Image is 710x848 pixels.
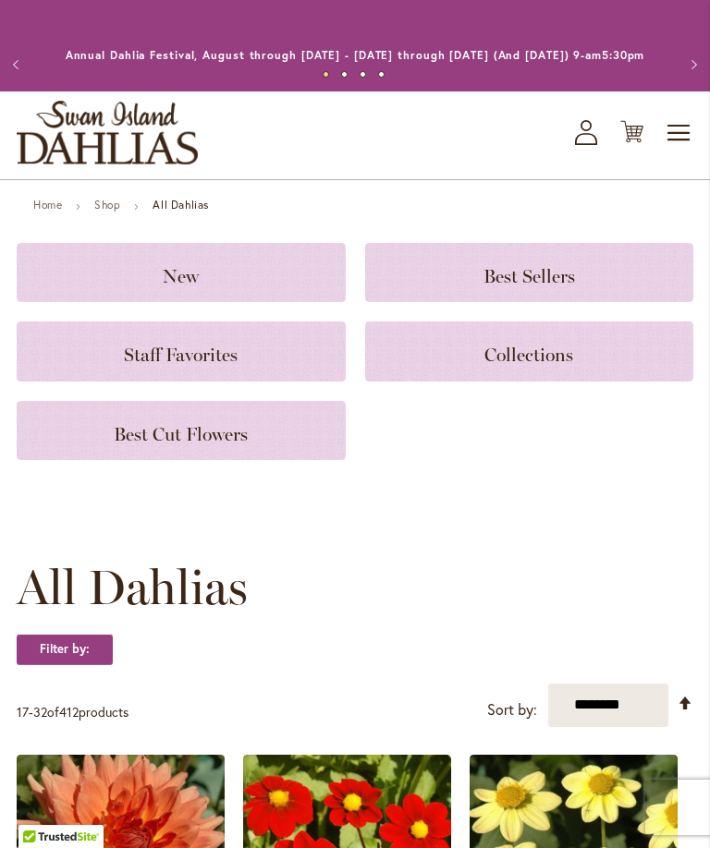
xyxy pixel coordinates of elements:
p: - of products [17,697,129,727]
strong: All Dahlias [153,198,209,212]
span: Best Cut Flowers [114,423,248,445]
iframe: Launch Accessibility Center [14,782,66,834]
a: Best Sellers [365,243,694,302]
button: 1 of 4 [323,71,329,78]
a: Collections [365,321,694,381]
span: 17 [17,703,29,721]
span: Best Sellers [484,265,575,287]
a: Shop [94,198,120,212]
button: 4 of 4 [378,71,385,78]
a: store logo [17,101,198,164]
a: Home [33,198,62,212]
a: Staff Favorites [17,321,346,381]
span: Staff Favorites [124,344,238,366]
a: Annual Dahlia Festival, August through [DATE] - [DATE] through [DATE] (And [DATE]) 9-am5:30pm [66,48,645,62]
span: New [163,265,199,287]
a: New [17,243,346,302]
button: Next [673,46,710,83]
button: 3 of 4 [360,71,366,78]
label: Sort by: [487,693,537,727]
a: Best Cut Flowers [17,401,346,460]
span: 412 [59,703,79,721]
button: 2 of 4 [341,71,348,78]
span: Collections [484,344,573,366]
strong: Filter by: [17,634,113,665]
span: 32 [33,703,47,721]
span: All Dahlias [17,560,248,615]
